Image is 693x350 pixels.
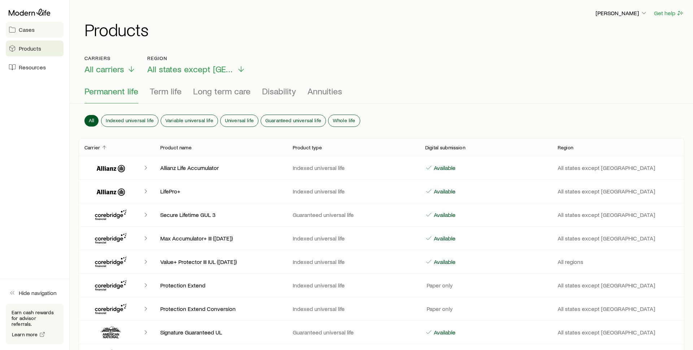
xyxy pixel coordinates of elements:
[160,329,281,336] p: Signature Guaranteed UL
[6,285,64,301] button: Hide navigation
[84,115,99,127] button: All
[160,282,281,289] p: Protection Extend
[160,188,281,195] p: LifePro+
[654,9,684,17] button: Get help
[558,145,573,150] p: Region
[19,45,41,52] span: Products
[84,55,136,74] button: CarriersAll carriers
[293,258,414,265] p: Indexed universal life
[333,118,356,123] span: Whole life
[425,282,453,289] p: Paper only
[225,118,254,123] span: Universal life
[89,118,94,123] span: All
[425,145,465,150] p: Digital submission
[328,115,360,127] button: Whole life
[558,211,679,218] p: All states except [GEOGRAPHIC_DATA]
[84,86,138,96] span: Permanent life
[160,145,192,150] p: Product name
[160,305,281,312] p: Protection Extend Conversion
[558,164,679,171] p: All states except [GEOGRAPHIC_DATA]
[432,258,456,265] p: Available
[150,86,182,96] span: Term life
[558,258,679,265] p: All regions
[6,22,64,38] a: Cases
[101,115,158,127] button: Indexed universal life
[265,118,321,123] span: Guaranteed universal life
[6,40,64,56] a: Products
[293,282,414,289] p: Indexed universal life
[165,118,213,123] span: Variable universal life
[221,115,258,127] button: Universal life
[84,86,679,103] div: Product types
[293,211,414,218] p: Guaranteed universal life
[293,305,414,312] p: Indexed universal life
[558,329,679,336] p: All states except [GEOGRAPHIC_DATA]
[6,59,64,75] a: Resources
[19,64,46,71] span: Resources
[432,188,456,195] p: Available
[12,332,38,337] span: Learn more
[262,86,296,96] span: Disability
[425,305,453,312] p: Paper only
[293,235,414,242] p: Indexed universal life
[147,55,245,61] p: Region
[293,188,414,195] p: Indexed universal life
[558,235,679,242] p: All states except [GEOGRAPHIC_DATA]
[308,86,342,96] span: Annuities
[432,164,456,171] p: Available
[432,235,456,242] p: Available
[432,211,456,218] p: Available
[261,115,326,127] button: Guaranteed universal life
[558,188,679,195] p: All states except [GEOGRAPHIC_DATA]
[147,64,234,74] span: All states except [GEOGRAPHIC_DATA]
[193,86,250,96] span: Long term care
[12,310,58,327] p: Earn cash rewards for advisor referrals.
[19,289,57,296] span: Hide navigation
[160,164,281,171] p: Allianz Life Accumulator
[293,329,414,336] p: Guaranteed universal life
[293,145,322,150] p: Product type
[160,211,281,218] p: Secure Lifetime GUL 3
[161,115,218,127] button: Variable universal life
[595,9,648,18] button: [PERSON_NAME]
[596,9,648,17] p: [PERSON_NAME]
[147,55,245,74] button: RegionAll states except [GEOGRAPHIC_DATA]
[106,118,154,123] span: Indexed universal life
[558,282,679,289] p: All states except [GEOGRAPHIC_DATA]
[160,235,281,242] p: Max Accumulator+ III ([DATE])
[84,64,124,74] span: All carriers
[19,26,35,33] span: Cases
[84,145,100,150] p: Carrier
[6,304,64,344] div: Earn cash rewards for advisor referrals.Learn more
[558,305,679,312] p: All states except [GEOGRAPHIC_DATA]
[84,55,136,61] p: Carriers
[160,258,281,265] p: Value+ Protector III IUL ([DATE])
[432,329,456,336] p: Available
[293,164,414,171] p: Indexed universal life
[84,21,684,38] h1: Products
